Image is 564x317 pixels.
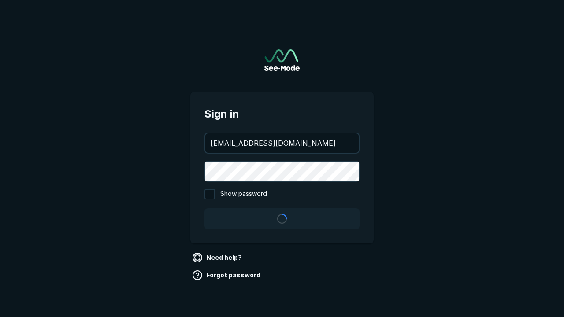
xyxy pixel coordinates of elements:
a: Need help? [190,251,245,265]
a: Go to sign in [264,49,300,71]
input: your@email.com [205,133,359,153]
img: See-Mode Logo [264,49,300,71]
span: Sign in [204,106,360,122]
span: Show password [220,189,267,199]
a: Forgot password [190,268,264,282]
